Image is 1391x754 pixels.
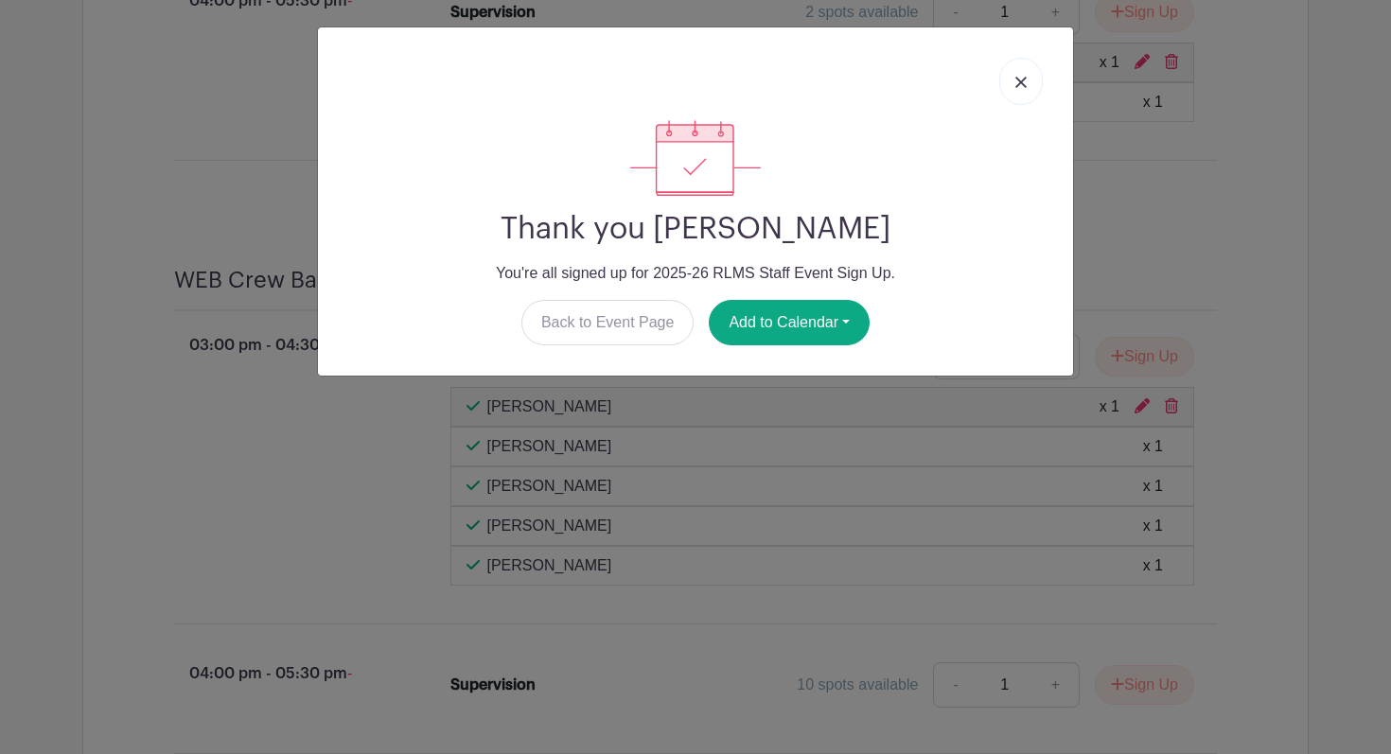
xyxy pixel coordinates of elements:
[1015,77,1027,88] img: close_button-5f87c8562297e5c2d7936805f587ecaba9071eb48480494691a3f1689db116b3.svg
[521,300,695,345] a: Back to Event Page
[333,262,1058,285] p: You're all signed up for 2025-26 RLMS Staff Event Sign Up.
[709,300,870,345] button: Add to Calendar
[333,211,1058,247] h2: Thank you [PERSON_NAME]
[630,120,761,196] img: signup_complete-c468d5dda3e2740ee63a24cb0ba0d3ce5d8a4ecd24259e683200fb1569d990c8.svg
